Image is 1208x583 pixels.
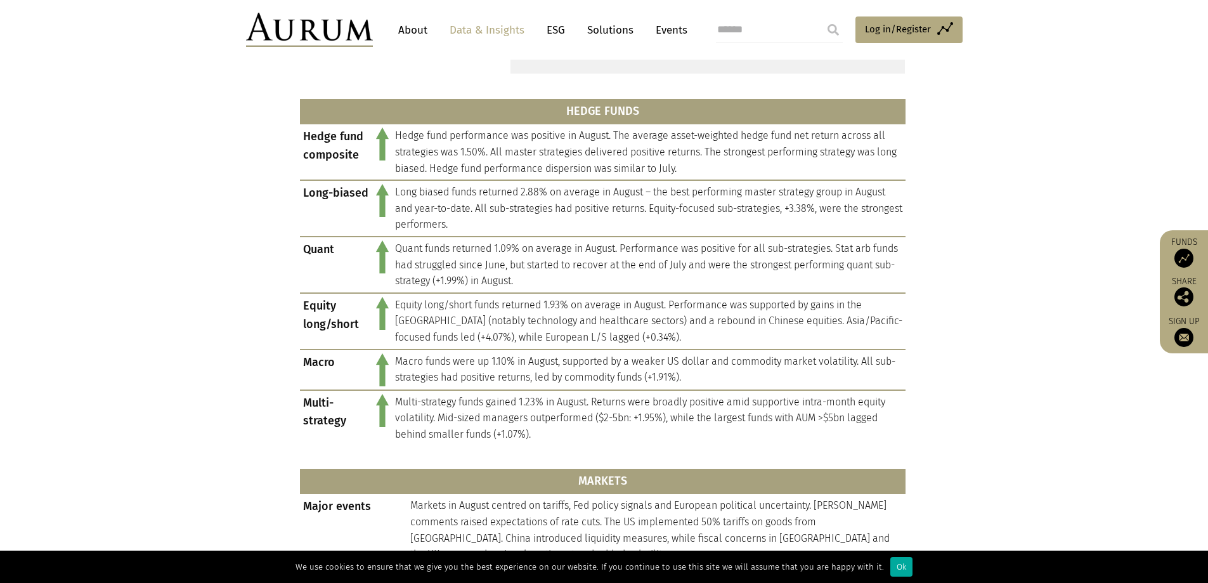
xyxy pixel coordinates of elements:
[300,469,906,494] th: MARKETS
[540,18,571,42] a: ESG
[392,124,906,180] td: Hedge fund performance was positive in August. The average asset-weighted hedge fund net return a...
[1166,316,1202,347] a: Sign up
[1166,277,1202,306] div: Share
[300,124,373,180] td: Hedge fund composite
[300,237,373,293] td: Quant
[300,350,373,390] td: Macro
[443,18,531,42] a: Data & Insights
[246,13,373,47] img: Aurum
[300,293,373,350] td: Equity long/short
[1174,328,1193,347] img: Sign up to our newsletter
[1174,287,1193,306] img: Share this post
[392,237,906,293] td: Quant funds returned 1.09% on average in August. Performance was positive for all sub-strategies....
[855,16,963,43] a: Log in/Register
[300,180,373,237] td: Long-biased
[407,494,906,566] td: Markets in August centred on tariffs, Fed policy signals and European political uncertainty. [PER...
[392,390,906,446] td: Multi-strategy funds gained 1.23% in August. Returns were broadly positive amid supportive intra-...
[392,18,434,42] a: About
[821,17,846,43] input: Submit
[1166,237,1202,268] a: Funds
[649,18,687,42] a: Events
[300,494,375,566] td: Major events
[1174,249,1193,268] img: Access Funds
[300,99,906,124] th: HEDGE FUNDS
[300,390,373,446] td: Multi-strategy
[392,350,906,390] td: Macro funds were up 1.10% in August, supported by a weaker US dollar and commodity market volatil...
[392,293,906,350] td: Equity long/short funds returned 1.93% on average in August. Performance was supported by gains i...
[581,18,640,42] a: Solutions
[865,22,931,37] span: Log in/Register
[392,180,906,237] td: Long biased funds returned 2.88% on average in August – the best performing master strategy group...
[890,557,912,577] div: Ok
